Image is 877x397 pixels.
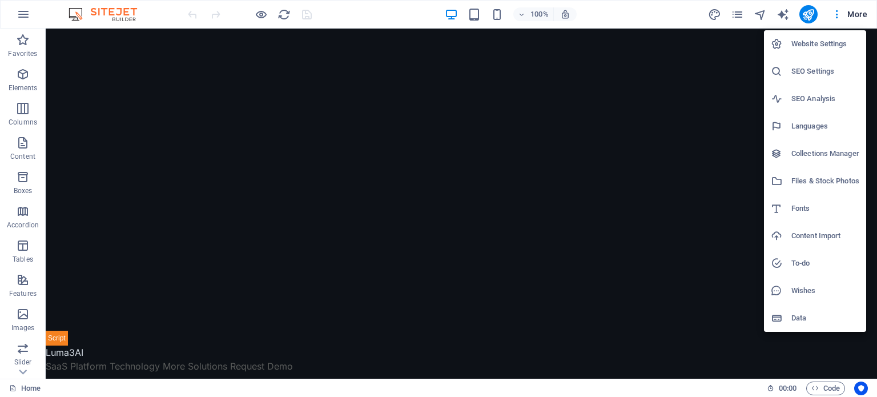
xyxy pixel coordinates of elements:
[791,119,859,133] h6: Languages
[791,37,859,51] h6: Website Settings
[791,229,859,243] h6: Content Import
[791,147,859,161] h6: Collections Manager
[791,284,859,298] h6: Wishes
[791,92,859,106] h6: SEO Analysis
[791,202,859,215] h6: Fonts
[791,311,859,325] h6: Data
[791,65,859,78] h6: SEO Settings
[791,174,859,188] h6: Files & Stock Photos
[791,256,859,270] h6: To-do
